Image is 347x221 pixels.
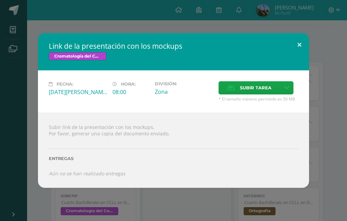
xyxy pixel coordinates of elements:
[219,96,298,102] span: * El tamaño máximo permitido es 50 MB
[38,113,309,187] div: Subir link de la presentación con los mockups. Por favor, generar una copia del documento enviado.
[290,33,309,56] button: Close (Esc)
[155,81,213,86] label: División:
[49,41,298,51] h2: Link de la presentación con los mockups
[49,52,106,60] span: Cromatología del Color
[155,88,213,95] div: Zona
[49,88,107,96] div: [DATE][PERSON_NAME]
[113,88,149,96] div: 08:00
[57,82,73,87] span: Fecha:
[49,170,125,177] i: Aún no se han realizado entregas
[49,156,298,161] label: Entregas
[121,82,136,87] span: Hora:
[240,82,271,94] span: Subir tarea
